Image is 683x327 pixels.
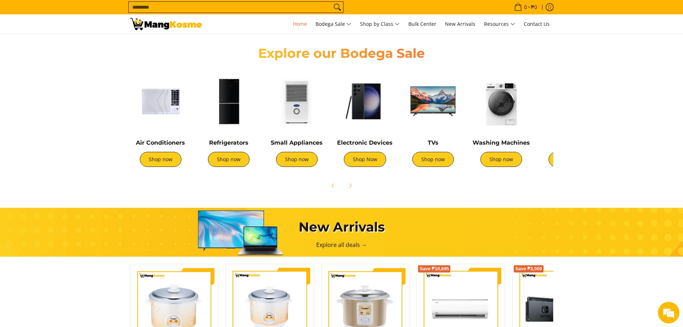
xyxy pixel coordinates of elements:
[549,152,590,167] a: Shop now
[335,71,395,132] img: Electronic Devices
[316,241,367,249] a: Explore all deals →
[405,14,440,34] a: Bulk Center
[441,14,479,34] a: New Arrivals
[480,14,519,34] a: Resources
[539,71,600,132] img: Cookers
[484,20,515,29] span: Resources
[512,3,539,11] span: •
[293,20,307,27] span: Home
[515,267,542,271] span: Save ₱3,000
[238,45,446,61] h2: Explore our Bodega Sale
[523,5,528,10] span: 0
[403,71,464,132] img: TVs
[140,152,181,167] a: Shop now
[480,152,522,167] a: Shop now
[130,71,191,132] img: Air Conditioners
[412,152,454,167] a: Shop now
[271,139,323,146] a: Small Appliances
[289,14,310,34] a: Home
[337,139,393,146] a: Electronic Devices
[445,20,475,27] span: New Arrivals
[266,71,327,132] img: Small Appliances
[136,139,185,146] a: Air Conditioners
[342,178,358,193] button: Next
[524,20,550,27] span: Contact Us
[209,139,248,146] a: Refrigerators
[209,14,553,34] nav: Main Menu
[408,20,436,27] span: Bulk Center
[344,152,386,167] a: Shop Now
[471,71,532,132] img: Washing Machines
[198,71,259,132] img: Refrigerators
[356,14,403,34] a: Shop by Class
[360,20,400,29] span: Shop by Class
[130,18,202,30] img: Mang Kosme: Your Home Appliances Warehouse Sale Partner!
[325,178,341,193] button: Previous
[520,14,553,34] a: Contact Us
[312,14,355,34] a: Bodega Sale
[428,139,438,146] a: TVs
[473,139,530,146] a: Washing Machines
[316,20,351,29] span: Bodega Sale
[332,2,343,13] button: Search
[530,5,538,10] span: ₱0
[208,152,250,167] a: Shop now
[276,152,318,167] a: Shop now
[419,267,449,271] span: Save ₱10,695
